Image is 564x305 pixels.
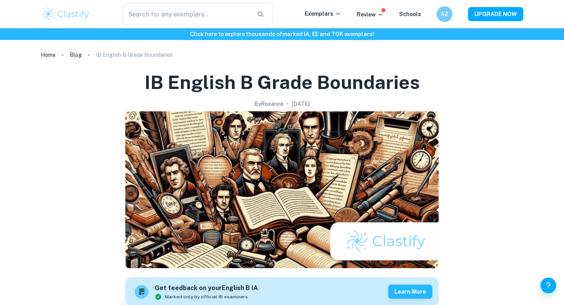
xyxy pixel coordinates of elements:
[540,278,556,293] button: Help and Feedback
[96,51,173,59] p: IB English B Grade Boundaries
[287,100,289,108] p: •
[155,283,258,293] h6: Get feedback on your English B IA
[357,10,383,19] p: Review
[437,6,452,22] button: AZ
[165,293,248,300] span: Marked only by official IB examiners
[388,285,432,299] button: Learn more
[2,30,562,38] h6: Click here to explore thousands of marked IA, EE and TOK exemplars !
[399,11,421,17] a: Schools
[125,111,439,268] img: IB English B Grade Boundaries cover image
[292,100,310,108] h2: [DATE]
[254,100,284,108] h2: By Roxanne
[123,3,251,25] input: Search for any exemplars...
[145,70,420,95] h1: IB English B Grade Boundaries
[41,49,56,60] a: Home
[305,9,341,18] p: Exemplars
[70,49,82,60] a: Blog
[41,6,90,22] img: Clastify logo
[468,7,523,21] button: UPGRADE NOW
[440,10,449,18] h6: AZ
